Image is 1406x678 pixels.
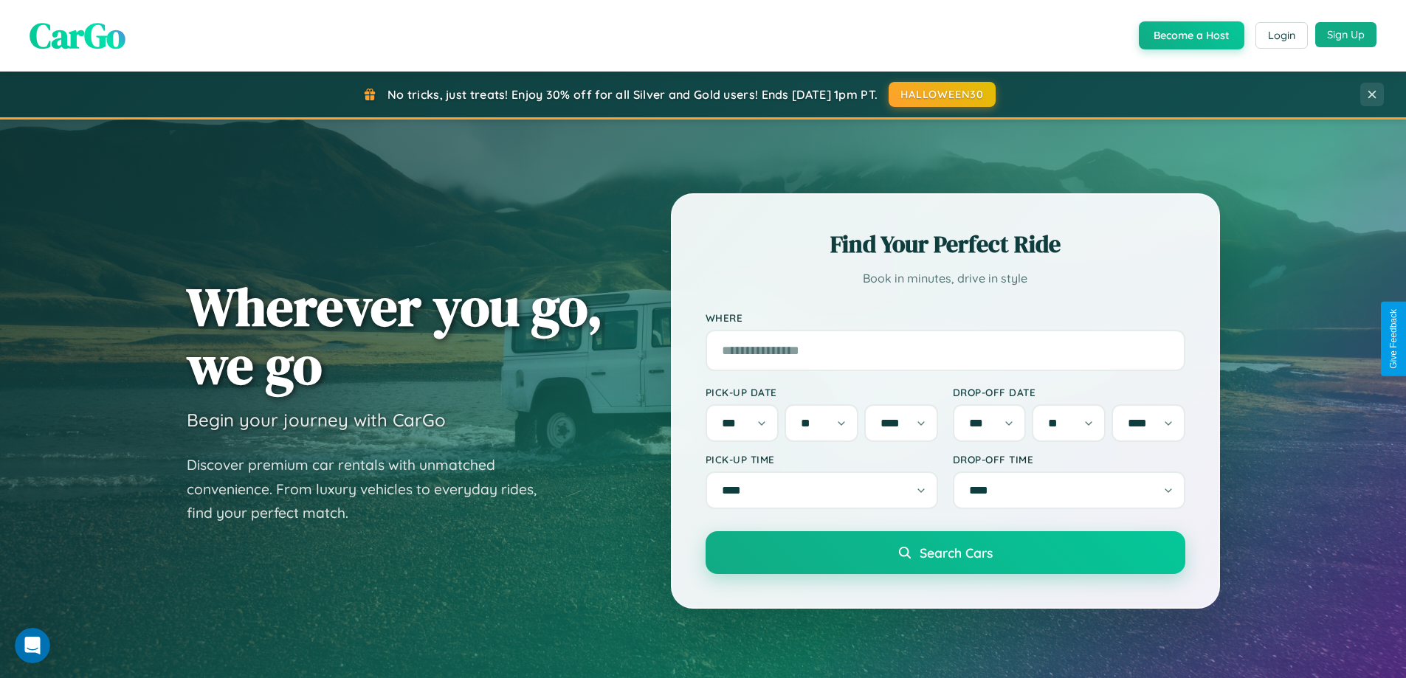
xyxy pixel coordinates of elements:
button: Search Cars [706,531,1185,574]
h3: Begin your journey with CarGo [187,409,446,431]
h2: Find Your Perfect Ride [706,228,1185,260]
span: Search Cars [920,544,993,561]
label: Pick-up Date [706,386,938,398]
span: No tricks, just treats! Enjoy 30% off for all Silver and Gold users! Ends [DATE] 1pm PT. [387,87,878,102]
p: Book in minutes, drive in style [706,268,1185,289]
p: Discover premium car rentals with unmatched convenience. From luxury vehicles to everyday rides, ... [187,453,556,525]
button: Sign Up [1315,22,1376,47]
iframe: Intercom live chat [15,628,50,663]
button: Become a Host [1139,21,1244,49]
button: Login [1255,22,1308,49]
label: Pick-up Time [706,453,938,466]
button: HALLOWEEN30 [889,82,996,107]
label: Where [706,311,1185,324]
span: CarGo [30,11,125,60]
div: Give Feedback [1388,309,1399,369]
h1: Wherever you go, we go [187,277,603,394]
label: Drop-off Time [953,453,1185,466]
label: Drop-off Date [953,386,1185,398]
